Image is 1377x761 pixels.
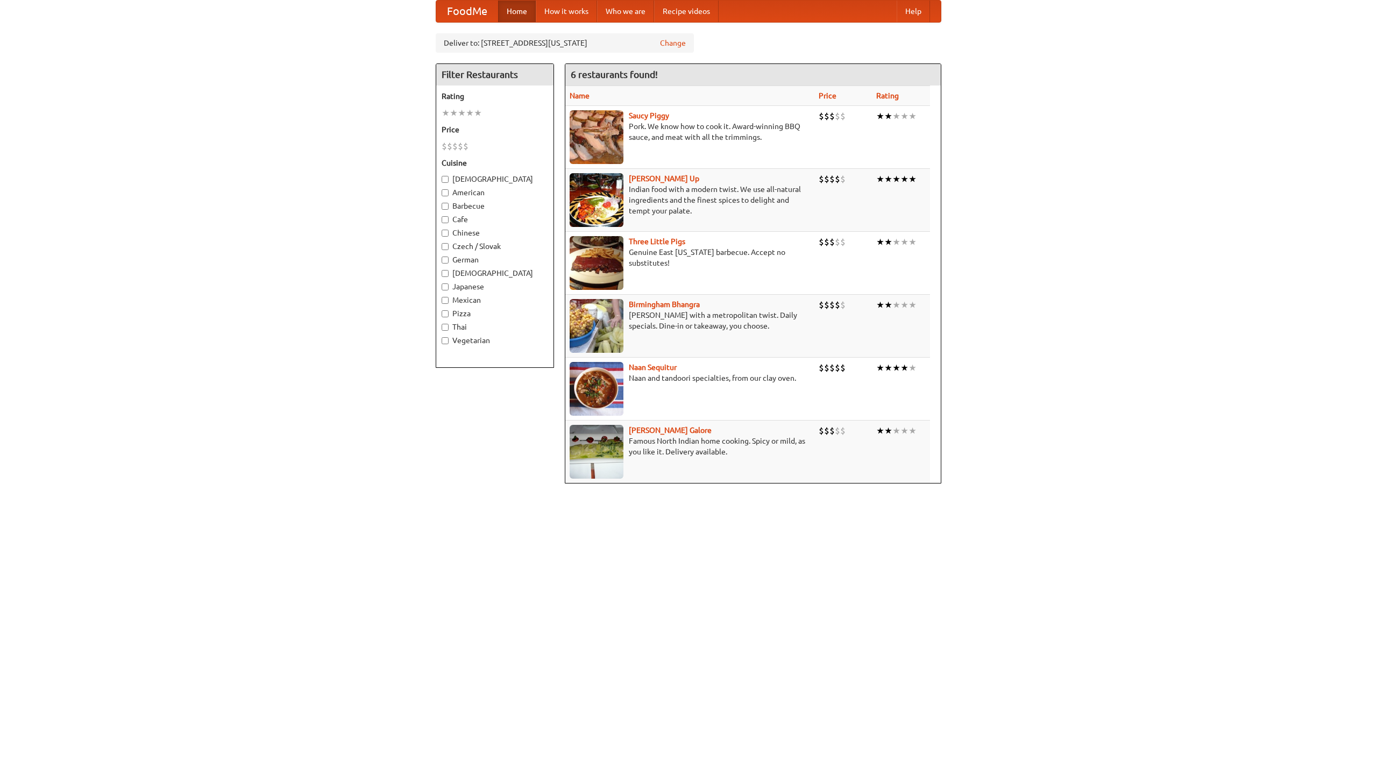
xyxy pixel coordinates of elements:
[884,236,892,248] li: ★
[436,33,694,53] div: Deliver to: [STREET_ADDRESS][US_STATE]
[819,236,824,248] li: $
[442,189,449,196] input: American
[442,324,449,331] input: Thai
[824,110,829,122] li: $
[876,299,884,311] li: ★
[442,308,548,319] label: Pizza
[908,299,917,311] li: ★
[629,174,699,183] a: [PERSON_NAME] Up
[824,362,829,374] li: $
[442,297,449,304] input: Mexican
[442,241,548,252] label: Czech / Slovak
[442,283,449,290] input: Japanese
[819,425,824,437] li: $
[835,362,840,374] li: $
[629,363,677,372] a: Naan Sequitur
[442,124,548,135] h5: Price
[498,1,536,22] a: Home
[442,176,449,183] input: [DEMOGRAPHIC_DATA]
[835,425,840,437] li: $
[442,107,450,119] li: ★
[450,107,458,119] li: ★
[442,216,449,223] input: Cafe
[442,335,548,346] label: Vegetarian
[629,426,712,435] a: [PERSON_NAME] Galore
[458,107,466,119] li: ★
[442,91,548,102] h5: Rating
[466,107,474,119] li: ★
[892,110,900,122] li: ★
[570,310,810,331] p: [PERSON_NAME] with a metropolitan twist. Daily specials. Dine-in or takeaway, you choose.
[900,173,908,185] li: ★
[442,230,449,237] input: Chinese
[892,299,900,311] li: ★
[629,300,700,309] a: Birmingham Bhangra
[829,110,835,122] li: $
[908,425,917,437] li: ★
[629,111,669,120] a: Saucy Piggy
[892,236,900,248] li: ★
[908,110,917,122] li: ★
[892,425,900,437] li: ★
[840,362,846,374] li: $
[571,69,658,80] ng-pluralize: 6 restaurants found!
[824,173,829,185] li: $
[442,227,548,238] label: Chinese
[897,1,930,22] a: Help
[570,91,590,100] a: Name
[442,243,449,250] input: Czech / Slovak
[876,362,884,374] li: ★
[908,173,917,185] li: ★
[884,362,892,374] li: ★
[442,337,449,344] input: Vegetarian
[536,1,597,22] a: How it works
[876,91,899,100] a: Rating
[570,373,810,383] p: Naan and tandoori specialties, from our clay oven.
[819,91,836,100] a: Price
[452,140,458,152] li: $
[442,254,548,265] label: German
[629,237,685,246] a: Three Little Pigs
[660,38,686,48] a: Change
[819,299,824,311] li: $
[442,187,548,198] label: American
[570,184,810,216] p: Indian food with a modern twist. We use all-natural ingredients and the finest spices to delight ...
[597,1,654,22] a: Who we are
[835,236,840,248] li: $
[840,173,846,185] li: $
[442,140,447,152] li: $
[829,173,835,185] li: $
[570,425,623,479] img: currygalore.jpg
[884,110,892,122] li: ★
[463,140,469,152] li: $
[570,121,810,143] p: Pork. We know how to cook it. Award-winning BBQ sauce, and meat with all the trimmings.
[829,425,835,437] li: $
[908,236,917,248] li: ★
[900,299,908,311] li: ★
[442,174,548,184] label: [DEMOGRAPHIC_DATA]
[900,425,908,437] li: ★
[840,425,846,437] li: $
[876,425,884,437] li: ★
[442,214,548,225] label: Cafe
[876,173,884,185] li: ★
[884,425,892,437] li: ★
[835,299,840,311] li: $
[819,173,824,185] li: $
[819,110,824,122] li: $
[442,281,548,292] label: Japanese
[442,310,449,317] input: Pizza
[436,1,498,22] a: FoodMe
[442,295,548,305] label: Mexican
[900,236,908,248] li: ★
[884,299,892,311] li: ★
[840,110,846,122] li: $
[570,436,810,457] p: Famous North Indian home cooking. Spicy or mild, as you like it. Delivery available.
[829,362,835,374] li: $
[824,236,829,248] li: $
[570,247,810,268] p: Genuine East [US_STATE] barbecue. Accept no substitutes!
[570,236,623,290] img: littlepigs.jpg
